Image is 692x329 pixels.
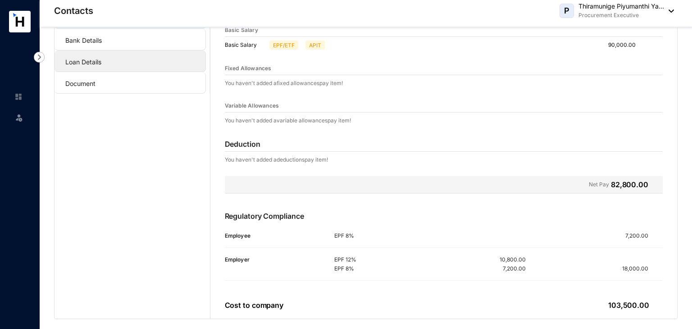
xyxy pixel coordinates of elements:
p: 82,800.00 [611,179,648,190]
p: EPF 8% [334,264,430,273]
img: nav-icon-right.af6afadce00d159da59955279c43614e.svg [34,52,45,63]
p: Basic Salary [225,41,266,50]
span: P [564,7,569,15]
p: 90,000.00 [608,41,643,50]
p: You haven't added a deductions pay item! [225,155,328,164]
p: Procurement Executive [578,11,664,20]
p: You haven't added a variable allowances pay item! [225,116,351,125]
p: Thiramunige Piyumanthi Ya... [578,2,664,11]
p: 7,200.00 [503,264,526,273]
p: Employer [225,255,334,264]
p: EPF 8% [334,231,430,240]
p: Fixed Allowances [225,64,272,73]
p: EPF/ETF [273,41,295,49]
p: 7,200.00 [625,231,663,240]
p: Contacts [54,5,93,17]
p: 18,000.00 [622,264,663,273]
p: Employee [225,231,334,240]
a: Document [65,80,96,87]
img: leave-unselected.2934df6273408c3f84d9.svg [14,113,23,122]
p: APIT [309,41,321,49]
a: Loan Details [65,58,101,66]
p: Deduction [225,139,260,149]
a: Bank Details [65,36,102,44]
p: EPF 12% [334,255,430,264]
p: Regulatory Compliance [225,211,663,231]
p: Basic Salary [225,26,258,35]
img: dropdown-black.8e83cc76930a90b1a4fdb6d089b7bf3a.svg [664,9,674,13]
li: Home [7,88,29,106]
p: 10,800.00 [500,255,526,264]
p: Variable Allowances [225,101,279,110]
p: You haven't added a fixed allowances pay item! [225,79,343,88]
p: Cost to company [225,300,284,311]
p: Net Pay [589,179,609,190]
img: home-unselected.a29eae3204392db15eaf.svg [14,93,23,101]
p: 103,500.00 [608,300,649,311]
